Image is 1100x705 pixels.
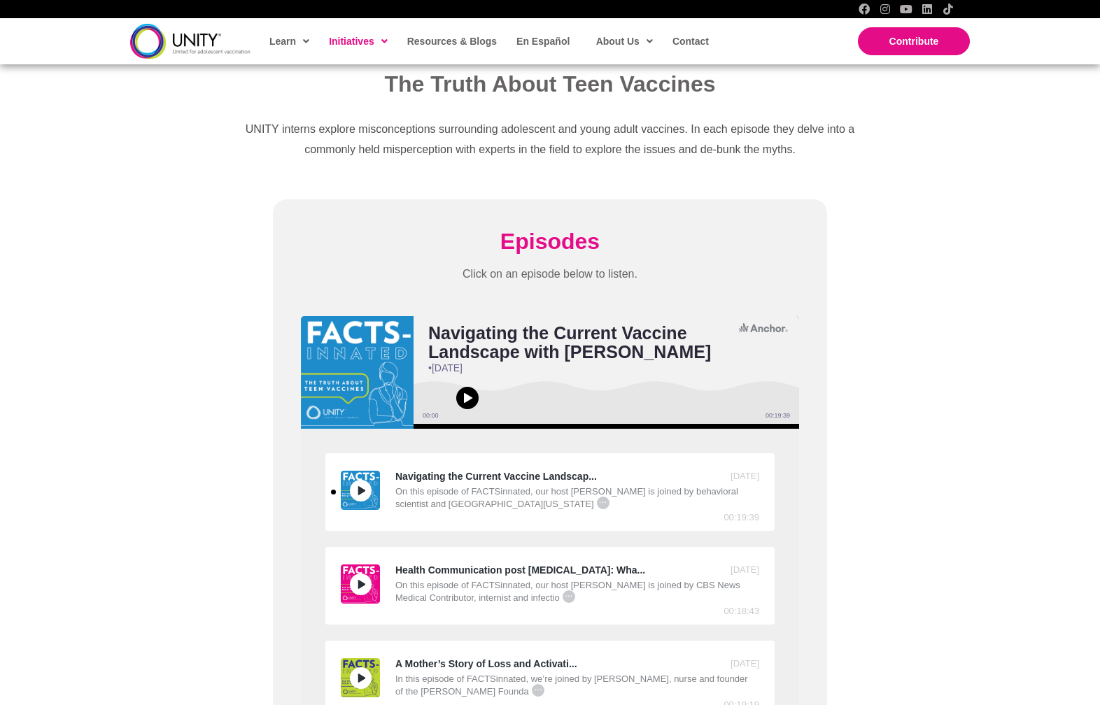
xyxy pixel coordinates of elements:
div: In this episode of FACTSinnated, we’re joined by [PERSON_NAME], nurse and founder of the [PERSON_... [341,673,758,699]
img: Health Communication post COVID-19: What’s changed and where to go from here with Dr. Celine Gounder [341,564,380,604]
a: Play Health Communication post COVID-19: What’s changed and where to go from here with Dr. Celine... [341,564,380,604]
a: Resources & Blogs [400,25,502,57]
button: Play or pause audio [428,380,507,416]
a: Navigating the Current Vaccine Landscape with Alison Buttenheim [341,471,759,483]
a: TikTok [943,3,954,15]
a: Health Communication post COVID-19: What’s changed and where to go from here with Dr. Celine Gounder [341,564,759,576]
a: En Español [509,25,575,57]
p: UNITY interns explore misconceptions surrounding adolescent and young adult vaccines. In each epi... [241,119,859,160]
svg: Anchor logo [739,323,788,332]
a: LinkedIn [922,3,933,15]
div: 00:19:39 [724,512,759,522]
span: Resources & Blogs [407,36,497,47]
div: A Mother’s Story of Loss and Activati... [341,658,679,670]
span: Learn [269,31,309,52]
span: [DATE] [432,362,463,373]
div: [DATE] [731,564,759,575]
span: ... [563,590,575,603]
div: On this episode of FACTSinnated, our host [PERSON_NAME] is joined by behavioral scientist and [GE... [341,485,758,511]
div: On this episode of FACTSinnated, our host [PERSON_NAME] is joined by CBS News Medical Contributor... [341,579,758,605]
button: Play [350,574,372,595]
span: ... [532,684,544,697]
button: Play [350,667,372,689]
span: Contact [672,36,709,47]
span: ... [597,497,609,509]
a: Contribute [858,27,970,55]
a: Contact [665,25,714,57]
a: Play A Mother’s Story of Loss and Activation to Protect Adolescents from Meningitis [341,658,380,697]
div: 00:19:39 [766,412,790,419]
a: Facebook [859,3,870,15]
div: Health Communication post [MEDICAL_DATA]: Wha... [341,564,679,576]
img: Navigating the Current Vaccine Landscape with Alison Buttenheim [341,471,380,510]
div: [DATE] [731,471,759,481]
p: Click on an episode below to listen. [301,264,799,285]
span: En Español [516,36,570,47]
a: Instagram [880,3,891,15]
span: • [428,362,432,373]
button: Play [350,480,372,501]
span: 00:00 [423,412,439,419]
a: About Us [589,25,658,57]
span: About Us [596,31,653,52]
img: Currently playing episode [301,316,414,429]
a: A Mother’s Story of Loss and Activation to Protect Adolescents from Meningitis [341,658,759,670]
a: Play Navigating the Current Vaccine Landscape with Alison Buttenheim [341,471,380,510]
h2: Navigating the Current Vaccine Landscape with [PERSON_NAME] [428,324,736,362]
img: A Mother’s Story of Loss and Activation to Protect Adolescents from Meningitis [341,658,380,697]
span: Initiatives [329,31,388,52]
img: unity-logo-dark [130,24,251,58]
a: YouTube [901,3,912,15]
div: [DATE] [731,658,759,669]
div: 00:18:43 [724,606,759,616]
span: Episodes [500,229,600,254]
span: Contribute [889,36,939,47]
div: Navigating the Current Vaccine Landscap... [341,471,679,483]
span: The Truth About Teen Vaccines [385,71,716,97]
